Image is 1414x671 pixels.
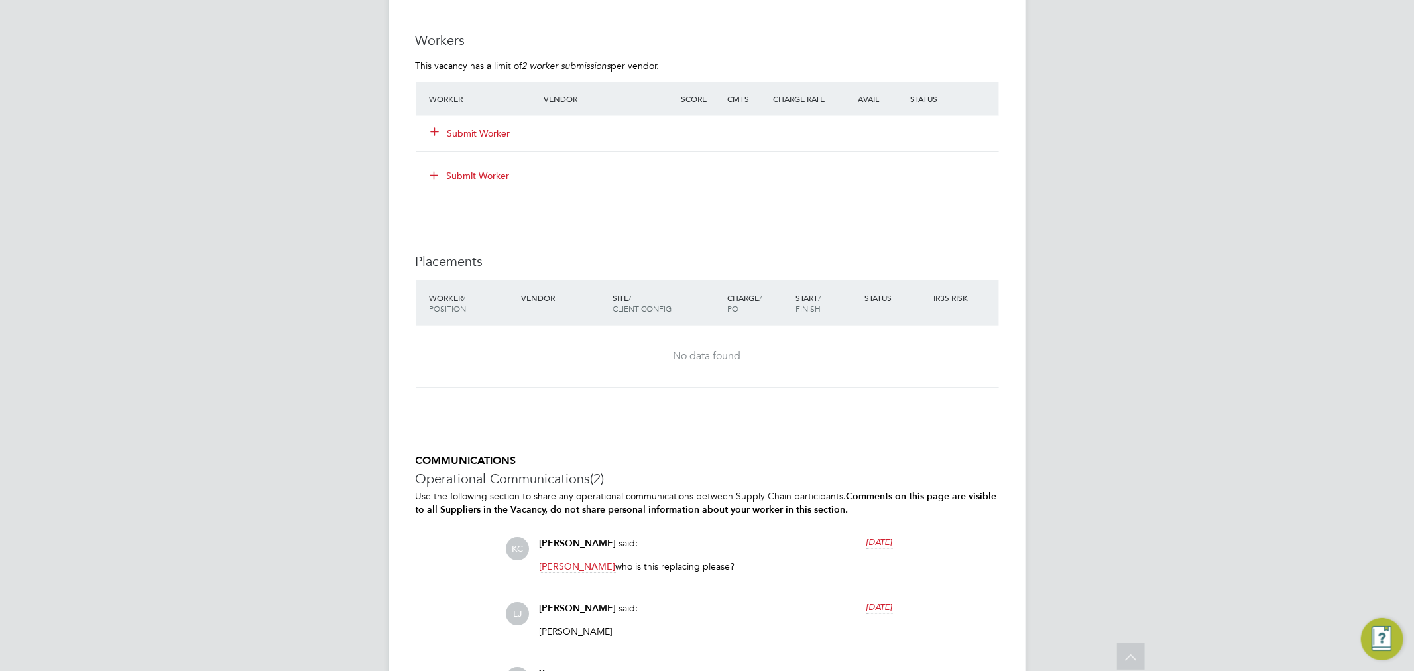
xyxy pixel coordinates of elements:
[609,286,724,320] div: Site
[792,286,861,320] div: Start
[540,625,893,637] p: [PERSON_NAME]
[522,60,611,72] em: 2 worker submissions
[432,127,511,140] button: Submit Worker
[540,603,617,614] span: [PERSON_NAME]
[678,87,724,111] div: Score
[839,87,908,111] div: Avail
[795,292,821,314] span: / Finish
[416,253,999,270] h3: Placements
[1361,618,1403,660] button: Engage Resource Center
[416,491,997,515] b: Comments on this page are visible to all Suppliers in the Vacancy, do not share personal informat...
[426,286,518,320] div: Worker
[540,538,617,549] span: [PERSON_NAME]
[429,349,986,363] div: No data found
[540,560,893,572] p: who is this replacing please?
[506,602,530,625] span: LJ
[866,601,893,613] span: [DATE]
[421,165,520,186] button: Submit Worker
[727,292,762,314] span: / PO
[724,286,793,320] div: Charge
[430,292,467,314] span: / Position
[724,87,770,111] div: Cmts
[861,286,930,310] div: Status
[518,286,609,310] div: Vendor
[619,602,638,614] span: said:
[770,87,839,111] div: Charge Rate
[416,490,999,515] p: Use the following section to share any operational communications between Supply Chain participants.
[866,536,893,548] span: [DATE]
[540,87,678,111] div: Vendor
[506,537,530,560] span: KC
[907,87,998,111] div: Status
[619,537,638,549] span: said:
[416,454,999,468] h5: COMMUNICATIONS
[416,60,999,72] p: This vacancy has a limit of per vendor.
[426,87,541,111] div: Worker
[591,470,605,487] span: (2)
[416,470,999,487] h3: Operational Communications
[416,32,999,49] h3: Workers
[613,292,672,314] span: / Client Config
[930,286,976,310] div: IR35 Risk
[540,560,616,573] span: [PERSON_NAME]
